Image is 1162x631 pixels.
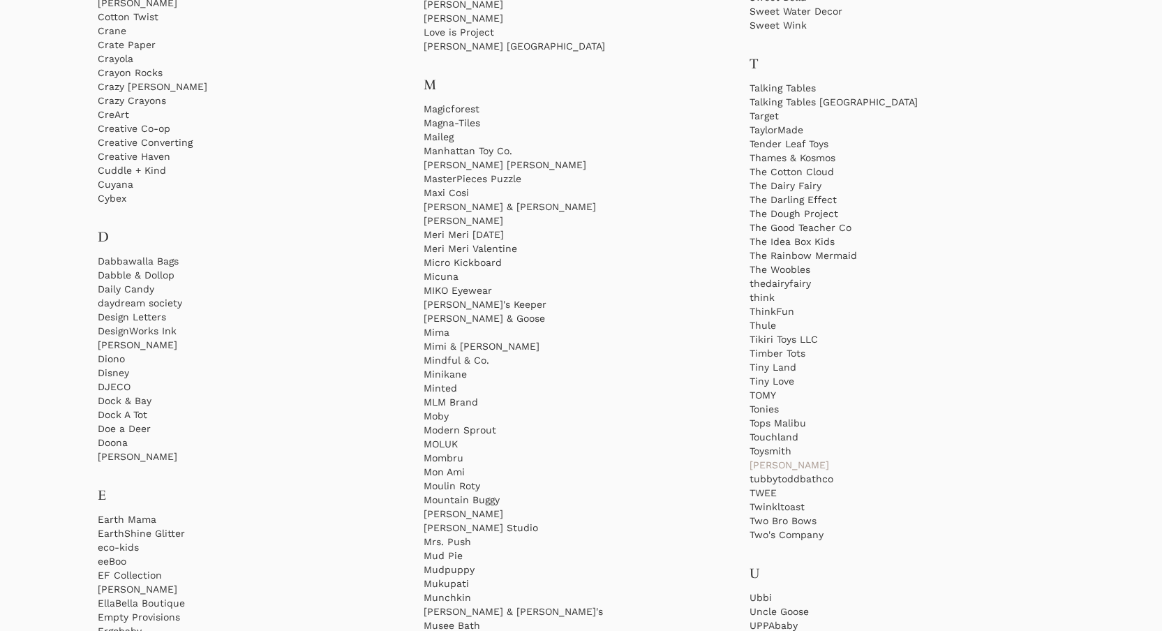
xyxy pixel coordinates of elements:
a: The Rainbow Mermaid [750,248,1064,262]
a: Thule [750,318,1064,332]
a: Cotton Twist [98,10,412,24]
a: The Good Teacher Co [750,221,1064,235]
a: Toysmith [750,444,1064,458]
a: Love is Project [424,25,738,39]
a: Mrs. Push [424,535,738,549]
a: Talking Tables [750,81,1064,95]
a: Daily Candy [98,282,412,296]
a: Mimi & [PERSON_NAME] [424,339,738,353]
a: eeBoo [98,554,412,568]
a: Dabble & Dollop [98,268,412,282]
a: Two Bro Bows [750,514,1064,528]
a: [PERSON_NAME]'s Keeper [424,297,738,311]
a: [PERSON_NAME] Studio [424,521,738,535]
a: Creative Haven [98,149,412,163]
a: MOLUK [424,437,738,451]
a: [PERSON_NAME] [424,507,738,521]
a: Magna-Tiles [424,116,738,130]
a: Tiny Love [750,374,1064,388]
a: [PERSON_NAME] & [PERSON_NAME]'s [424,604,738,618]
a: Maxi Cosi [424,186,738,200]
a: Modern Sprout [424,423,738,437]
a: [PERSON_NAME] [98,450,412,463]
a: ThinkFun [750,304,1064,318]
a: daydream society [98,296,412,310]
a: Crazy [PERSON_NAME] [98,80,412,94]
a: Sweet Water Decor [750,4,1064,18]
a: Magicforest [424,102,738,116]
a: Doe a Deer [98,422,412,436]
a: Cuyana [98,177,412,191]
a: Meri Meri Valentine [424,242,738,255]
a: Mima [424,325,738,339]
a: Sweet Wink [750,18,1064,32]
a: Empty Provisions [98,610,412,624]
a: Dock & Bay [98,394,412,408]
a: Mukupati [424,577,738,591]
a: Creative Converting [98,135,412,149]
a: [PERSON_NAME] [98,582,412,596]
a: Ubbi [750,591,1064,604]
a: Micuna [424,269,738,283]
a: thedairyfairy [750,276,1064,290]
a: DesignWorks Ink [98,324,412,338]
a: MLM Brand [424,395,738,409]
a: Moulin Roty [424,479,738,493]
a: Tikiri Toys LLC [750,332,1064,346]
a: Crate Paper [98,38,412,52]
a: Minikane [424,367,738,381]
a: TWEE [750,486,1064,500]
a: Crayola [98,52,412,66]
a: [PERSON_NAME] [98,338,412,352]
a: Moby [424,409,738,423]
a: Design Letters [98,310,412,324]
a: EllaBella Boutique [98,596,412,610]
a: Micro Kickboard [424,255,738,269]
a: eco-kids [98,540,412,554]
a: The Idea Box Kids [750,235,1064,248]
a: Thames & Kosmos [750,151,1064,165]
a: Maileg [424,130,738,144]
a: Mud Pie [424,549,738,563]
a: Crayon Rocks [98,66,412,80]
a: Cuddle + Kind [98,163,412,177]
a: [PERSON_NAME] [GEOGRAPHIC_DATA] [424,39,738,53]
a: TaylorMade [750,123,1064,137]
a: Minted [424,381,738,395]
a: Tops Malibu [750,416,1064,430]
a: The Darling Effect [750,193,1064,207]
a: Twinkltoast [750,500,1064,514]
a: Mon Ami [424,465,738,479]
a: Tiny Land [750,360,1064,374]
a: Creative Co-op [98,121,412,135]
a: Target [750,109,1064,123]
a: [PERSON_NAME] [PERSON_NAME] [424,158,738,172]
a: Disney [98,366,412,380]
a: The Cotton Cloud [750,165,1064,179]
a: tubbytoddbathco [750,472,1064,486]
a: The Woobles [750,262,1064,276]
a: Crane [98,24,412,38]
a: The Dough Project [750,207,1064,221]
a: [PERSON_NAME] [424,11,738,25]
h3: U [750,564,1064,584]
a: Mindful & Co. [424,353,738,367]
a: [PERSON_NAME] & [PERSON_NAME] [424,200,738,214]
a: Two's Company [750,528,1064,542]
a: think [750,290,1064,304]
a: Meri Meri [DATE] [424,228,738,242]
a: Tonies [750,402,1064,416]
a: MasterPieces Puzzle [424,172,738,186]
a: [PERSON_NAME] [750,458,1064,472]
a: Touchland [750,430,1064,444]
a: The Dairy Fairy [750,179,1064,193]
h3: T [750,54,1064,74]
a: Manhattan Toy Co. [424,144,738,158]
a: CreArt [98,107,412,121]
a: [PERSON_NAME] & Goose [424,311,738,325]
a: TOMY [750,388,1064,402]
a: EarthShine Glitter [98,526,412,540]
a: Doona [98,436,412,450]
h3: M [424,75,738,95]
a: Cybex [98,191,412,205]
